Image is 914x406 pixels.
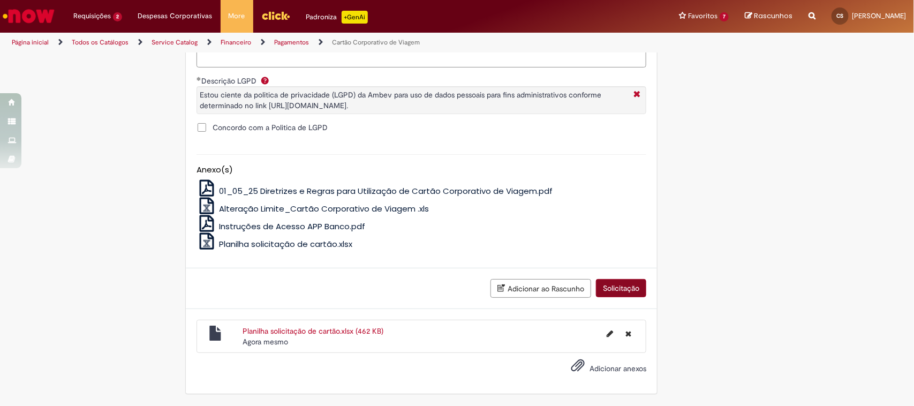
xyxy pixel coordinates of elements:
a: Pagamentos [274,38,309,47]
img: ServiceNow [1,5,56,27]
span: Alteração Limite_Cartão Corporativo de Viagem .xls [219,203,429,214]
span: Rascunhos [754,11,792,21]
button: Excluir Planilha solicitação de cartão.xlsx [619,326,638,343]
span: More [229,11,245,21]
textarea: Descrição [197,39,646,68]
span: 7 [720,12,729,21]
ul: Trilhas de página [8,33,601,52]
img: click_logo_yellow_360x200.png [261,7,290,24]
a: Service Catalog [152,38,198,47]
span: 2 [113,12,122,21]
span: 01_05_25 Diretrizes e Regras para Utilização de Cartão Corporativo de Viagem.pdf [219,185,553,197]
span: Estou ciente da politica de privacidade (LGPD) da Ambev para uso de dados pessoais para fins admi... [200,90,601,110]
a: Financeiro [221,38,251,47]
span: Agora mesmo [243,337,288,347]
div: Padroniza [306,11,368,24]
a: Todos os Catálogos [72,38,129,47]
span: Concordo com a Politica de LGPD [213,122,328,133]
a: Instruções de Acesso APP Banco.pdf [197,221,365,232]
a: 01_05_25 Diretrizes e Regras para Utilização de Cartão Corporativo de Viagem.pdf [197,185,553,197]
a: Planilha solicitação de cartão.xlsx [197,238,352,250]
span: Instruções de Acesso APP Banco.pdf [219,221,365,232]
i: Fechar Mais Informações Por question_descricao_lgpd [631,89,643,101]
span: [PERSON_NAME] [852,11,906,20]
button: Adicionar ao Rascunho [490,279,591,298]
span: Descrição LGPD [201,76,259,86]
span: Despesas Corporativas [138,11,213,21]
time: 28/08/2025 17:10:56 [243,337,288,347]
a: Rascunhos [745,11,792,21]
span: Obrigatório Preenchido [197,77,201,81]
span: Favoritos [688,11,717,21]
span: CS [837,12,844,19]
button: Solicitação [596,279,646,297]
p: +GenAi [342,11,368,24]
button: Adicionar anexos [568,356,587,380]
a: Cartão Corporativo de Viagem [332,38,420,47]
a: Página inicial [12,38,49,47]
span: Adicionar anexos [590,364,646,373]
a: Planilha solicitação de cartão.xlsx (462 KB) [243,326,383,336]
h5: Anexo(s) [197,166,646,175]
a: Alteração Limite_Cartão Corporativo de Viagem .xls [197,203,429,214]
span: Ajuda para Descrição LGPD [259,76,271,85]
button: Editar nome de arquivo Planilha solicitação de cartão.xlsx [600,326,620,343]
span: Requisições [73,11,111,21]
span: Planilha solicitação de cartão.xlsx [219,238,352,250]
